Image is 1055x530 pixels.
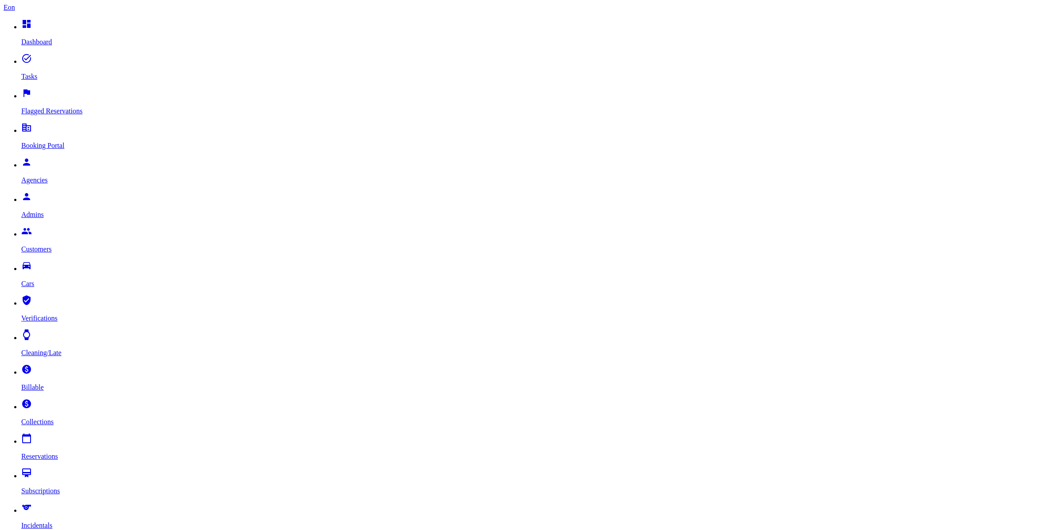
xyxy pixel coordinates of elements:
p: Verifications [21,314,1051,322]
p: Subscriptions [21,487,1051,495]
i: task_alt [21,53,32,64]
i: drive_eta [21,260,32,271]
a: person Admins [21,196,1051,219]
a: Eon [4,4,15,11]
a: flag Flagged Reservations [21,92,1051,115]
i: flag [21,88,32,98]
p: Booking Portal [21,142,1051,150]
p: Billable [21,383,1051,391]
p: Customers [21,245,1051,253]
p: Collections [21,418,1051,426]
a: dashboard Dashboard [21,23,1051,46]
a: person Agencies [21,161,1051,184]
p: Cleaning/Late [21,349,1051,357]
a: paid Billable [21,368,1051,391]
a: calendar_today Reservations [21,437,1051,460]
i: paid [21,364,32,375]
a: paid Collections [21,403,1051,426]
a: verified_user Verifications [21,299,1051,322]
p: Incidentals [21,522,1051,530]
p: Reservations [21,453,1051,460]
i: calendar_today [21,433,32,444]
i: person [21,157,32,167]
i: watch [21,329,32,340]
i: corporate_fare [21,122,32,133]
p: Admins [21,211,1051,219]
a: sports Incidentals [21,507,1051,530]
p: Tasks [21,73,1051,81]
p: Cars [21,280,1051,288]
i: verified_user [21,295,32,306]
i: dashboard [21,19,32,29]
p: Dashboard [21,38,1051,46]
a: corporate_fare Booking Portal [21,127,1051,150]
a: task_alt Tasks [21,58,1051,81]
a: people Customers [21,230,1051,253]
i: paid [21,398,32,409]
a: watch Cleaning/Late [21,334,1051,357]
p: Flagged Reservations [21,107,1051,115]
i: card_membership [21,468,32,478]
a: card_membership Subscriptions [21,472,1051,495]
i: sports [21,502,32,513]
p: Agencies [21,176,1051,184]
a: drive_eta Cars [21,265,1051,288]
i: people [21,226,32,236]
i: person [21,191,32,202]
